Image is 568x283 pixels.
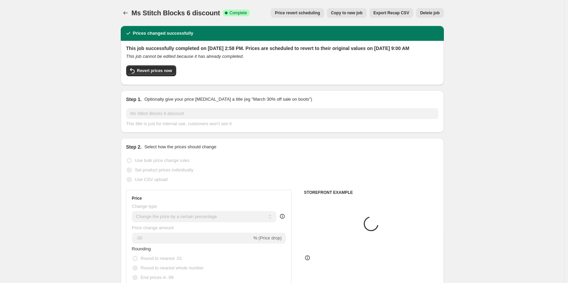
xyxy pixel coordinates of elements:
div: help [279,213,286,220]
span: Copy to new job [331,10,363,16]
button: Export Recap CSV [369,8,413,18]
p: Optionally give your price [MEDICAL_DATA] a title (eg "March 30% off sale on boots") [144,96,312,103]
button: Revert prices now [126,65,176,76]
span: Ms Stitch Blocks 6 discount [132,9,220,17]
input: 30% off holiday sale [126,108,438,119]
i: This job cannot be edited because it has already completed. [126,54,244,59]
h3: Price [132,196,142,201]
span: Export Recap CSV [373,10,409,16]
span: Use CSV upload [135,177,168,182]
span: % (Price drop) [253,235,282,240]
span: Change type [132,204,157,209]
button: Price revert scheduling [271,8,324,18]
span: Price revert scheduling [275,10,320,16]
p: Select how the prices should change [144,144,216,150]
span: Round to nearest whole number [141,265,204,270]
h6: STOREFRONT EXAMPLE [304,190,438,195]
span: Delete job [420,10,439,16]
span: Complete [230,10,247,16]
h2: Step 2. [126,144,142,150]
h2: Prices changed successfully [133,30,194,37]
button: Price change jobs [121,8,130,18]
span: Rounding [132,246,151,251]
h2: This job successfully completed on [DATE] 2:58 PM. Prices are scheduled to revert to their origin... [126,45,438,52]
h2: Step 1. [126,96,142,103]
span: Use bulk price change rules [135,158,189,163]
span: Price change amount [132,225,174,230]
span: Revert prices now [137,68,172,73]
span: Round to nearest .01 [141,256,182,261]
span: Set product prices individually [135,167,194,172]
span: End prices in .99 [141,275,174,280]
button: Copy to new job [327,8,367,18]
span: This title is just for internal use, customers won't see it [126,121,232,126]
button: Delete job [416,8,444,18]
input: -15 [132,233,252,244]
